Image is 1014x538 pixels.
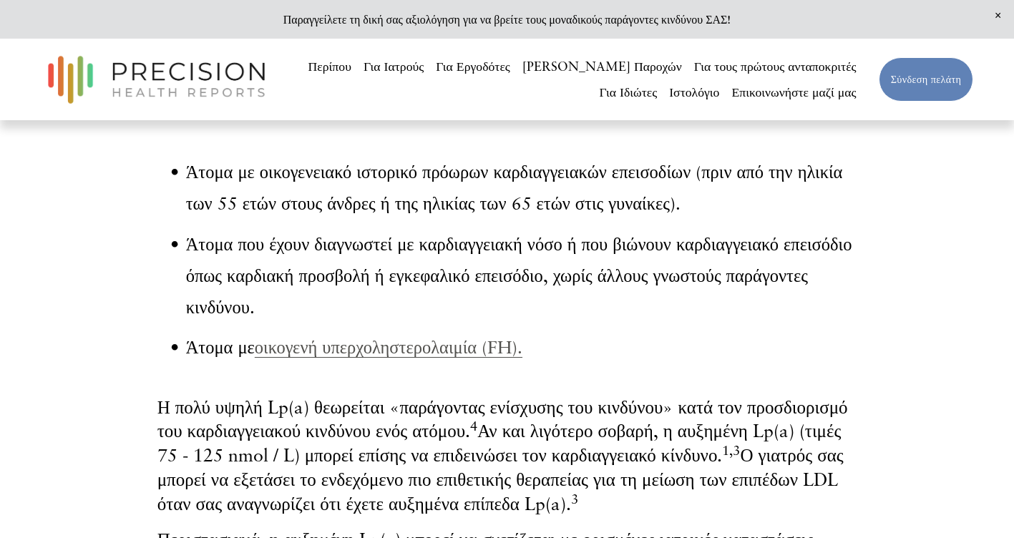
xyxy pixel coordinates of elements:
sup: 3 [571,491,578,507]
font: Η πολύ υψηλή Lp(a) θεωρείται «παράγοντας ενίσχυσης του κινδύνου» κατά τον προσδιορισμό του καρδια... [157,396,848,442]
a: Για τους πρώτους ανταποκριτές [694,54,857,79]
p: Άτομα που έχουν διαγνωστεί με καρδιαγγειακή νόσο ή που βιώνουν καρδιαγγειακό επεισόδιο όπως καρδι... [186,228,857,323]
a: Για Εργοδότες [436,54,510,79]
a: Για Ιατρούς [364,54,424,79]
font: Αν και λιγότερο σοβαρή, η αυξημένη Lp(a) (τιμές 75 - 125 nmol / L) μπορεί επίσης να επιδεινώσει τ... [157,420,842,466]
a: Ιστολόγιο [669,79,719,104]
a: Σύνδεση πελάτη [879,57,974,102]
iframe: Chat Widget [942,469,1014,538]
a: οικογενή υπερχοληστερολαιμία (FH). [255,336,522,358]
a: Περίπου [308,54,351,79]
div: Widget συνομιλίας [942,469,1014,538]
p: Άτομα με οικογενειακό ιστορικό πρόωρων καρδιαγγειακών επεισοδίων (πριν από την ηλικία των 55 ετών... [186,156,857,219]
sup: 1,3 [722,442,740,458]
font: Ο γιατρός σας μπορεί να εξετάσει το ενδεχόμενο πιο επιθετικής θεραπείας για τη μείωση των επιπέδω... [157,444,844,514]
a: [PERSON_NAME] Παροχών [522,54,682,79]
img: Αναφορές υγείας ακριβείας [41,49,273,110]
p: Άτομα με [186,331,857,363]
a: Επικοινωνήστε μαζί μας [731,79,856,104]
a: Για Ιδιώτες [599,79,657,104]
sup: 4 [470,418,477,434]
